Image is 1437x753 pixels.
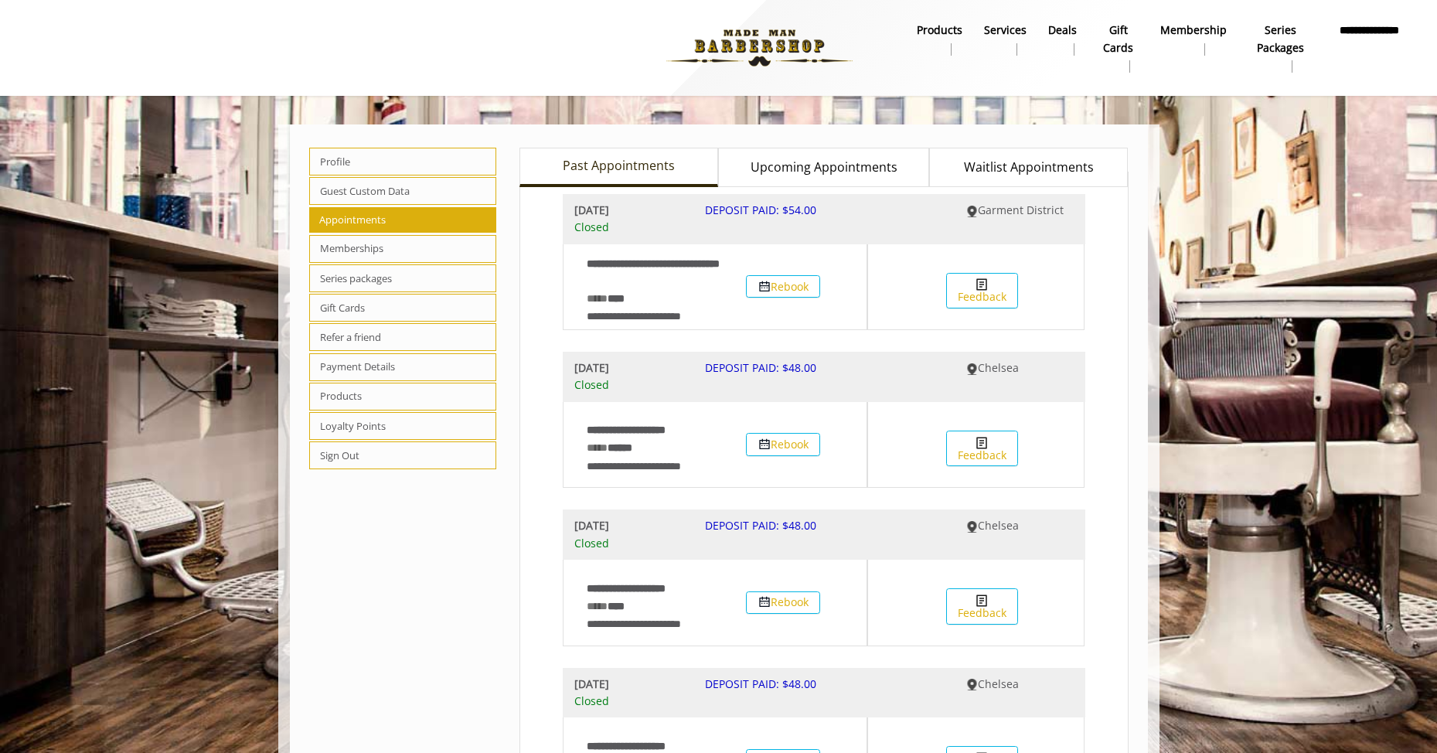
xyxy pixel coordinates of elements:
[946,588,1018,625] button: Feedback
[1238,19,1324,77] a: Series packagesSeries packages
[309,323,497,351] span: Refer a friend
[758,281,771,293] img: Rebook
[574,517,682,534] b: [DATE]
[984,22,1027,39] b: Services
[906,19,973,60] a: Productsproducts
[1037,19,1088,60] a: DealsDeals
[1048,22,1077,39] b: Deals
[705,676,816,691] span: DEPOSIT PAID: $48.00
[1088,19,1149,77] a: Gift cardsgift cards
[966,679,978,690] img: Chelsea
[309,264,497,292] span: Series packages
[746,591,820,614] button: Rebook
[574,693,682,710] span: Closed
[563,156,675,176] span: Past Appointments
[746,275,820,298] button: Rebook
[1149,19,1238,60] a: MembershipMembership
[964,158,1094,178] span: Waitlist Appointments
[976,437,987,449] img: Feedback
[309,294,497,322] span: Gift Cards
[966,206,978,217] img: Garment District
[309,353,497,381] span: Payment Details
[946,431,1018,467] button: Feedback
[758,438,771,451] img: Rebook
[978,518,1019,533] span: Chelsea
[309,148,497,175] span: Profile
[973,19,1037,60] a: ServicesServices
[758,596,771,608] img: Rebook
[966,521,978,533] img: Chelsea
[309,177,497,205] span: Guest Custom Data
[751,158,897,178] span: Upcoming Appointments
[574,376,682,394] span: Closed
[746,433,820,455] button: Rebook
[309,383,497,411] span: Products
[309,207,497,233] span: Appointments
[976,595,987,607] img: Feedback
[309,412,497,440] span: Loyalty Points
[705,518,816,533] span: DEPOSIT PAID: $48.00
[1098,22,1138,56] b: gift cards
[705,203,816,217] span: DEPOSIT PAID: $54.00
[1160,22,1227,39] b: Membership
[978,203,1064,217] span: Garment District
[574,676,682,693] b: [DATE]
[309,235,497,263] span: Memberships
[1248,22,1313,56] b: Series packages
[966,363,978,375] img: Chelsea
[309,441,497,469] span: Sign Out
[574,359,682,376] b: [DATE]
[976,278,987,291] img: Feedback
[978,676,1019,691] span: Chelsea
[574,219,682,236] span: Closed
[653,5,866,90] img: Made Man Barbershop logo
[574,202,682,219] b: [DATE]
[946,273,1018,309] button: Feedback
[917,22,962,39] b: products
[705,360,816,375] span: DEPOSIT PAID: $48.00
[978,360,1019,375] span: Chelsea
[574,535,682,552] span: Closed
